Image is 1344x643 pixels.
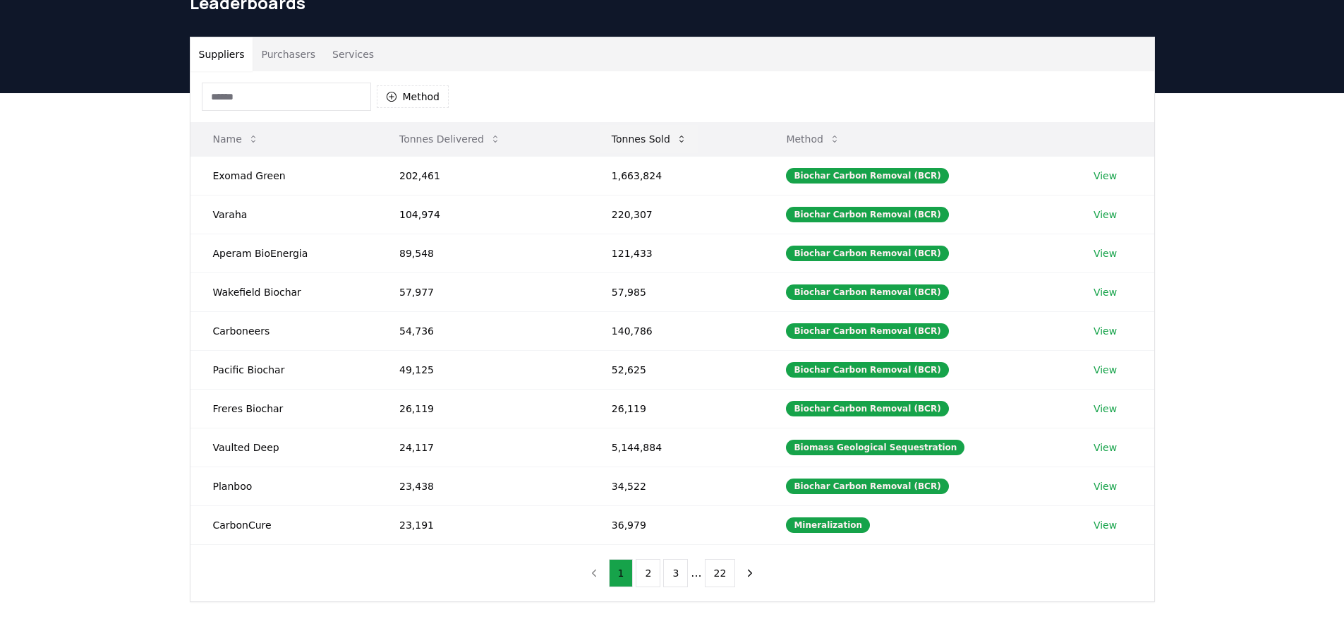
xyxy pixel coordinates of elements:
[377,350,589,389] td: 49,125
[786,479,948,494] div: Biochar Carbon Removal (BCR)
[190,37,253,71] button: Suppliers
[190,156,377,195] td: Exomad Green
[589,467,764,505] td: 34,522
[705,559,736,587] button: 22
[377,234,589,272] td: 89,548
[190,234,377,272] td: Aperam BioEnergia
[377,85,449,108] button: Method
[589,156,764,195] td: 1,663,824
[388,125,512,153] button: Tonnes Delivered
[190,350,377,389] td: Pacific Biochar
[589,311,764,350] td: 140,786
[190,467,377,505] td: Planboo
[786,284,948,300] div: Biochar Carbon Removal (BCR)
[1094,440,1117,455] a: View
[1094,324,1117,338] a: View
[190,272,377,311] td: Wakefield Biochar
[377,156,589,195] td: 202,461
[190,389,377,428] td: Freres Biochar
[609,559,634,587] button: 1
[377,428,589,467] td: 24,117
[1094,208,1117,222] a: View
[377,272,589,311] td: 57,977
[786,401,948,416] div: Biochar Carbon Removal (BCR)
[786,440,964,455] div: Biomass Geological Sequestration
[1094,363,1117,377] a: View
[190,311,377,350] td: Carboneers
[377,389,589,428] td: 26,119
[1094,402,1117,416] a: View
[1094,479,1117,493] a: View
[786,168,948,184] div: Biochar Carbon Removal (BCR)
[786,362,948,378] div: Biochar Carbon Removal (BCR)
[377,195,589,234] td: 104,974
[786,246,948,261] div: Biochar Carbon Removal (BCR)
[589,234,764,272] td: 121,433
[589,350,764,389] td: 52,625
[786,517,870,533] div: Mineralization
[775,125,852,153] button: Method
[589,428,764,467] td: 5,144,884
[691,565,701,582] li: ...
[190,195,377,234] td: Varaha
[786,323,948,339] div: Biochar Carbon Removal (BCR)
[589,389,764,428] td: 26,119
[589,272,764,311] td: 57,985
[324,37,382,71] button: Services
[786,207,948,222] div: Biochar Carbon Removal (BCR)
[738,559,762,587] button: next page
[377,467,589,505] td: 23,438
[190,505,377,544] td: CarbonCure
[377,311,589,350] td: 54,736
[1094,285,1117,299] a: View
[589,195,764,234] td: 220,307
[600,125,698,153] button: Tonnes Sold
[253,37,324,71] button: Purchasers
[377,505,589,544] td: 23,191
[589,505,764,544] td: 36,979
[1094,518,1117,532] a: View
[190,428,377,467] td: Vaulted Deep
[1094,169,1117,183] a: View
[202,125,270,153] button: Name
[1094,246,1117,260] a: View
[663,559,688,587] button: 3
[636,559,660,587] button: 2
